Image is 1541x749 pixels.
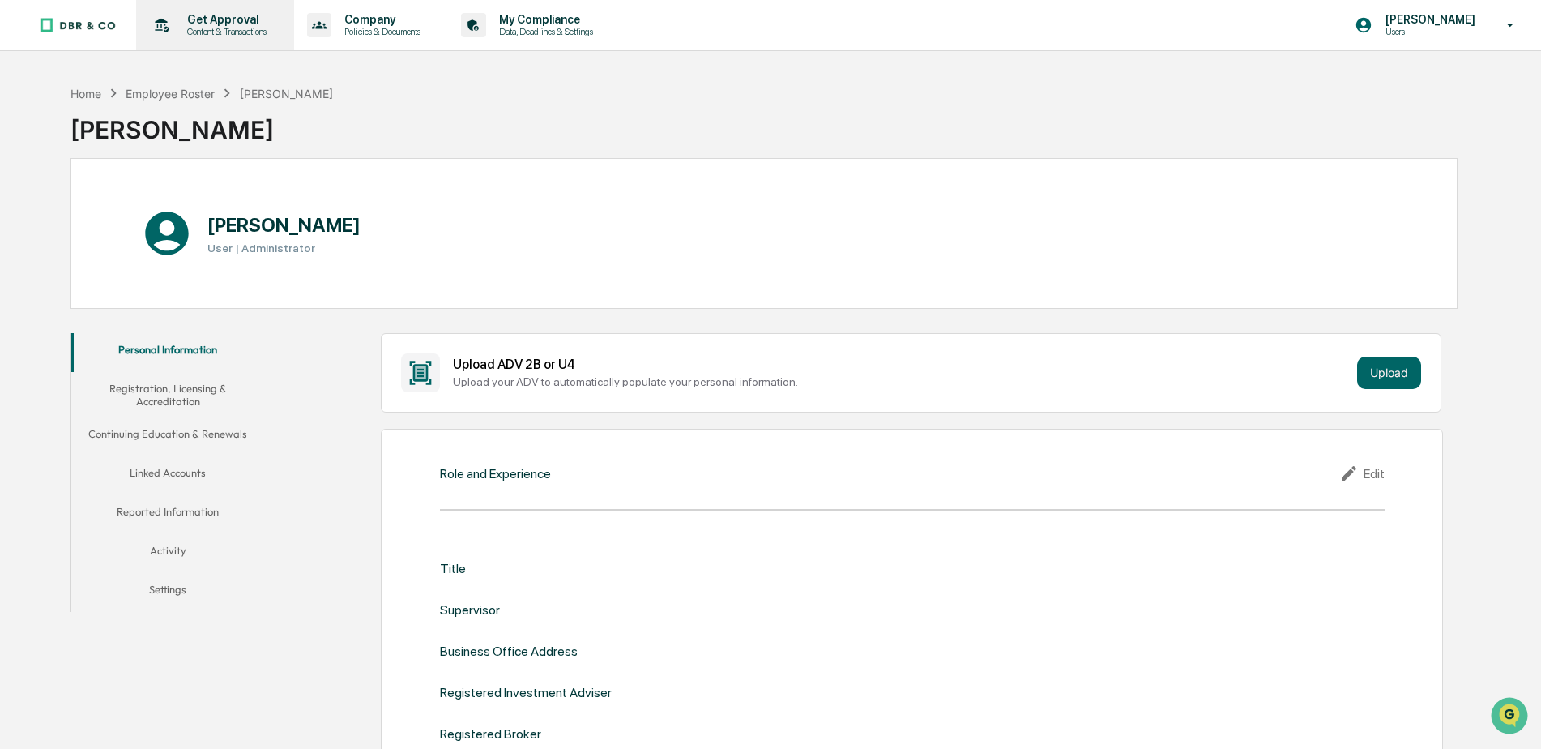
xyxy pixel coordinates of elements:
[134,204,201,220] span: Attestations
[70,102,333,144] div: [PERSON_NAME]
[71,495,265,534] button: Reported Information
[207,213,361,237] h1: [PERSON_NAME]
[1372,26,1483,37] p: Users
[111,198,207,227] a: 🗄️Attestations
[275,129,295,148] button: Start new chat
[10,198,111,227] a: 🖐️Preclearance
[114,274,196,287] a: Powered byPylon
[71,372,265,418] button: Registration, Licensing & Accreditation
[55,140,205,153] div: We're available if you need us!
[16,34,295,60] p: How can we help?
[453,375,1350,388] div: Upload your ADV to automatically populate your personal information.
[16,124,45,153] img: 1746055101610-c473b297-6a78-478c-a979-82029cc54cd1
[453,357,1350,372] div: Upload ADV 2B or U4
[174,26,275,37] p: Content & Transactions
[71,456,265,495] button: Linked Accounts
[71,417,265,456] button: Continuing Education & Renewals
[486,26,601,37] p: Data, Deadlines & Settings
[1372,13,1483,26] p: [PERSON_NAME]
[161,275,196,287] span: Pylon
[10,229,109,258] a: 🔎Data Lookup
[71,534,265,573] button: Activity
[440,685,612,700] div: Registered Investment Adviser
[331,13,429,26] p: Company
[71,333,265,372] button: Personal Information
[32,235,102,251] span: Data Lookup
[39,17,117,33] img: logo
[71,573,265,612] button: Settings
[440,561,466,576] div: Title
[331,26,429,37] p: Policies & Documents
[1339,464,1385,483] div: Edit
[71,333,265,613] div: secondary tabs example
[1357,357,1421,389] button: Upload
[440,726,541,742] div: Registered Broker
[55,124,266,140] div: Start new chat
[207,242,361,255] h3: User | Administrator
[126,87,215,101] div: Employee Roster
[32,204,105,220] span: Preclearance
[16,237,29,250] div: 🔎
[70,87,101,101] div: Home
[440,644,578,659] div: Business Office Address
[440,602,500,618] div: Supervisor
[440,466,551,481] div: Role and Experience
[240,87,333,101] div: [PERSON_NAME]
[486,13,601,26] p: My Compliance
[117,206,130,219] div: 🗄️
[174,13,275,26] p: Get Approval
[16,206,29,219] div: 🖐️
[1489,695,1533,739] iframe: Open customer support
